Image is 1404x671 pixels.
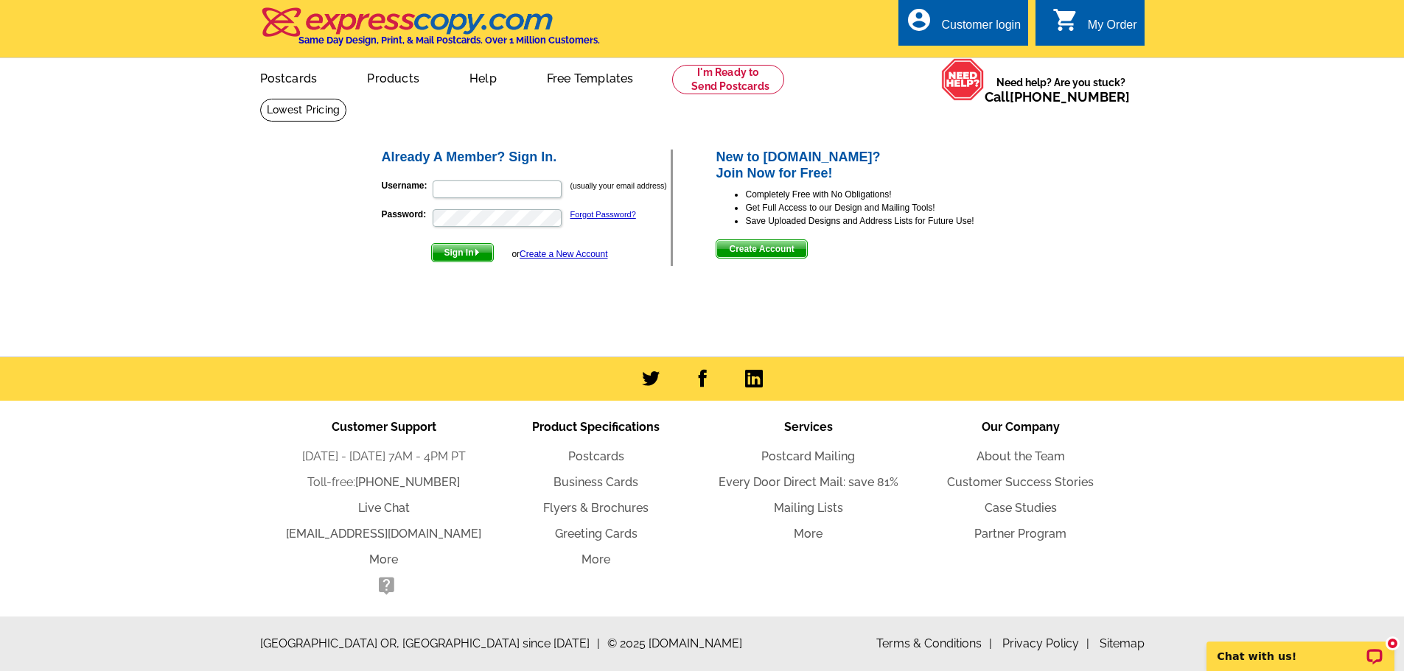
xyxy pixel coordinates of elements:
[511,247,607,261] div: or
[553,475,638,489] a: Business Cards
[298,35,600,46] h4: Same Day Design, Print, & Mail Postcards. Over 1 Million Customers.
[1002,636,1089,650] a: Privacy Policy
[260,635,600,653] span: [GEOGRAPHIC_DATA] OR, [GEOGRAPHIC_DATA] since [DATE]
[523,60,657,94] a: Free Templates
[941,58,985,101] img: help
[260,18,600,46] a: Same Day Design, Print, & Mail Postcards. Over 1 Million Customers.
[982,420,1060,434] span: Our Company
[1100,636,1145,650] a: Sitemap
[382,179,431,192] label: Username:
[568,449,624,463] a: Postcards
[474,249,481,256] img: button-next-arrow-white.png
[1010,89,1130,105] a: [PHONE_NUMBER]
[985,75,1137,105] span: Need help? Are you stuck?
[977,449,1065,463] a: About the Team
[581,552,610,566] a: More
[1052,16,1137,35] a: shopping_cart My Order
[237,60,341,94] a: Postcards
[985,501,1057,515] a: Case Studies
[784,420,833,434] span: Services
[278,448,490,466] li: [DATE] - [DATE] 7AM - 4PM PT
[278,474,490,491] li: Toll-free:
[570,210,636,219] a: Forgot Password?
[432,244,493,261] span: Sign In
[745,188,1024,201] li: Completely Free with No Obligations!
[1197,625,1404,671] iframe: LiveChat chat widget
[716,240,806,258] span: Create Account
[761,449,855,463] a: Postcard Mailing
[382,208,431,221] label: Password:
[1088,18,1137,39] div: My Order
[876,636,992,650] a: Terms & Conditions
[716,239,807,259] button: Create Account
[520,249,607,259] a: Create a New Account
[716,150,1024,181] h2: New to [DOMAIN_NAME]? Join Now for Free!
[358,501,410,515] a: Live Chat
[570,181,667,190] small: (usually your email address)
[355,475,460,489] a: [PHONE_NUMBER]
[286,527,481,541] a: [EMAIL_ADDRESS][DOMAIN_NAME]
[941,18,1021,39] div: Customer login
[543,501,649,515] a: Flyers & Brochures
[343,60,443,94] a: Products
[974,527,1066,541] a: Partner Program
[745,201,1024,214] li: Get Full Access to our Design and Mailing Tools!
[985,89,1130,105] span: Call
[947,475,1094,489] a: Customer Success Stories
[382,150,671,166] h2: Already A Member? Sign In.
[607,635,742,653] span: © 2025 [DOMAIN_NAME]
[719,475,898,489] a: Every Door Direct Mail: save 81%
[555,527,638,541] a: Greeting Cards
[794,527,823,541] a: More
[906,7,932,33] i: account_circle
[369,552,398,566] a: More
[906,16,1021,35] a: account_circle Customer login
[431,243,494,262] button: Sign In
[332,420,436,434] span: Customer Support
[446,60,520,94] a: Help
[532,420,660,434] span: Product Specifications
[774,501,843,515] a: Mailing Lists
[1052,7,1079,33] i: shopping_cart
[745,214,1024,228] li: Save Uploaded Designs and Address Lists for Future Use!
